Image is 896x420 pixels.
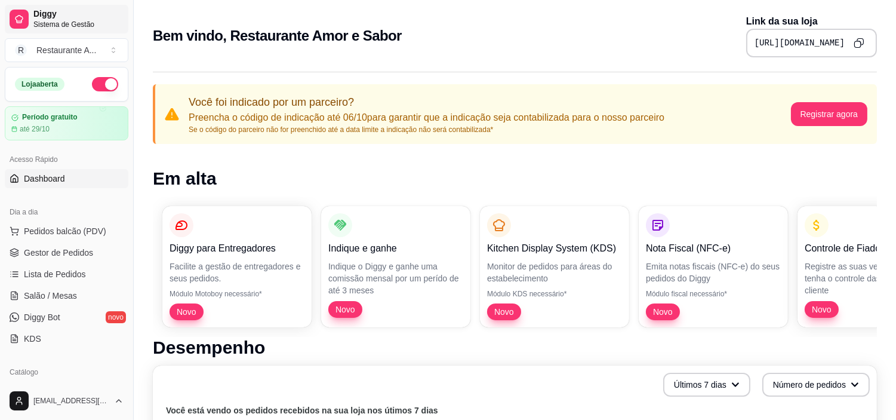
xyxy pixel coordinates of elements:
button: Número de pedidos [762,373,870,397]
p: Módulo Motoboy necessário* [170,289,304,299]
span: Diggy [33,9,124,20]
p: Indique o Diggy e ganhe uma comissão mensal por um perído de até 3 meses [328,260,463,296]
p: Emita notas fiscais (NFC-e) do seus pedidos do Diggy [646,260,781,284]
h2: Bem vindo, Restaurante Amor e Sabor [153,26,402,45]
button: Select a team [5,38,128,62]
p: Preencha o código de indicação até 06/10 para garantir que a indicação seja contabilizada para o ... [189,111,664,125]
button: Diggy para EntregadoresFacilite a gestão de entregadores e seus pedidos.Módulo Motoboy necessário... [162,206,312,327]
p: Indique e ganhe [328,241,463,256]
a: KDS [5,329,128,348]
div: Catálogo [5,363,128,382]
button: Nota Fiscal (NFC-e)Emita notas fiscais (NFC-e) do seus pedidos do DiggyMódulo fiscal necessário*Novo [639,206,788,327]
a: Dashboard [5,169,128,188]
div: Restaurante A ... [36,44,96,56]
button: Indique e ganheIndique o Diggy e ganhe uma comissão mensal por um perído de até 3 mesesNovo [321,206,470,327]
span: Diggy Bot [24,311,60,323]
span: Novo [489,306,519,318]
div: Loja aberta [15,78,64,91]
a: Gestor de Pedidos [5,243,128,262]
p: Monitor de pedidos para áreas do estabelecimento [487,260,622,284]
span: Lista de Pedidos [24,268,86,280]
span: KDS [24,333,41,345]
span: Sistema de Gestão [33,20,124,29]
span: R [15,44,27,56]
pre: [URL][DOMAIN_NAME] [755,37,845,49]
span: Pedidos balcão (PDV) [24,225,106,237]
div: Acesso Rápido [5,150,128,169]
button: Registrar agora [791,102,868,126]
span: Gestor de Pedidos [24,247,93,259]
a: DiggySistema de Gestão [5,5,128,33]
p: Se o código do parceiro não for preenchido até a data limite a indicação não será contabilizada* [189,125,664,134]
p: Link da sua loja [746,14,877,29]
span: Novo [648,306,678,318]
p: Módulo KDS necessário* [487,289,622,299]
p: Você foi indicado por um parceiro? [189,94,664,111]
button: [EMAIL_ADDRESS][DOMAIN_NAME] [5,387,128,415]
button: Kitchen Display System (KDS)Monitor de pedidos para áreas do estabelecimentoMódulo KDS necessário... [480,206,629,327]
p: Diggy para Entregadores [170,241,304,256]
text: Você está vendo os pedidos recebidos na sua loja nos útimos 7 dias [166,406,438,416]
div: Dia a dia [5,203,128,222]
button: Alterar Status [92,77,118,91]
span: [EMAIL_ADDRESS][DOMAIN_NAME] [33,396,109,406]
span: Novo [331,303,360,315]
h1: Desempenho [153,337,877,358]
h1: Em alta [153,168,877,189]
a: Lista de Pedidos [5,265,128,284]
article: até 29/10 [20,124,50,134]
span: Novo [172,306,201,318]
span: Novo [807,303,836,315]
p: Nota Fiscal (NFC-e) [646,241,781,256]
span: Salão / Mesas [24,290,77,302]
button: Copy to clipboard [849,33,869,53]
button: Últimos 7 dias [663,373,750,397]
article: Período gratuito [22,113,78,122]
button: Pedidos balcão (PDV) [5,222,128,241]
span: Dashboard [24,173,65,185]
a: Período gratuitoaté 29/10 [5,106,128,140]
a: Diggy Botnovo [5,308,128,327]
p: Módulo fiscal necessário* [646,289,781,299]
p: Facilite a gestão de entregadores e seus pedidos. [170,260,304,284]
a: Salão / Mesas [5,286,128,305]
p: Kitchen Display System (KDS) [487,241,622,256]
